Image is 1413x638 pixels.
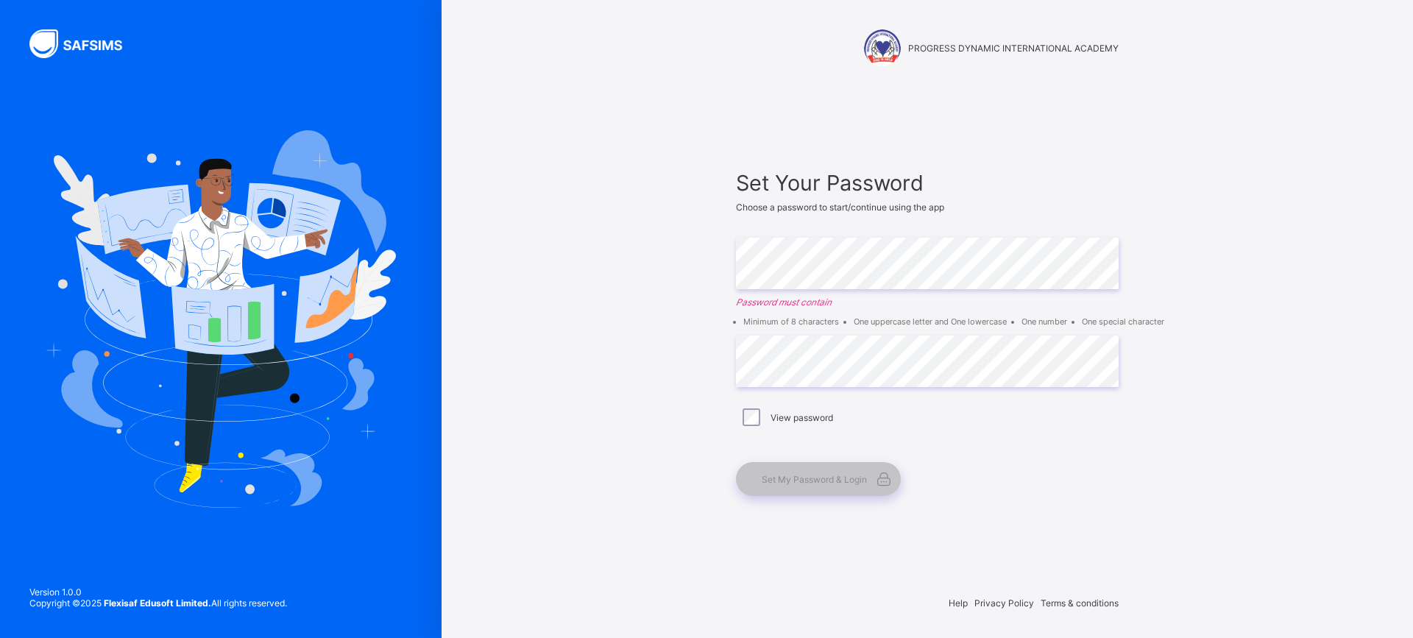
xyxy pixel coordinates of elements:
[771,412,833,423] label: View password
[974,598,1034,609] span: Privacy Policy
[736,202,944,213] span: Choose a password to start/continue using the app
[762,474,867,485] span: Set My Password & Login
[29,29,140,58] img: SAFSIMS Logo
[864,29,901,66] img: PROGRESS DYNAMIC INTERNATIONAL ACADEMY
[1082,316,1164,327] li: One special character
[104,598,211,609] strong: Flexisaf Edusoft Limited.
[949,598,968,609] span: Help
[1021,316,1067,327] li: One number
[736,170,1119,196] span: Set Your Password
[29,586,287,598] span: Version 1.0.0
[46,130,396,507] img: Hero Image
[908,43,1119,54] span: PROGRESS DYNAMIC INTERNATIONAL ACADEMY
[29,598,287,609] span: Copyright © 2025 All rights reserved.
[743,316,839,327] li: Minimum of 8 characters
[736,297,1119,308] em: Password must contain
[854,316,1007,327] li: One uppercase letter and One lowercase
[1041,598,1119,609] span: Terms & conditions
